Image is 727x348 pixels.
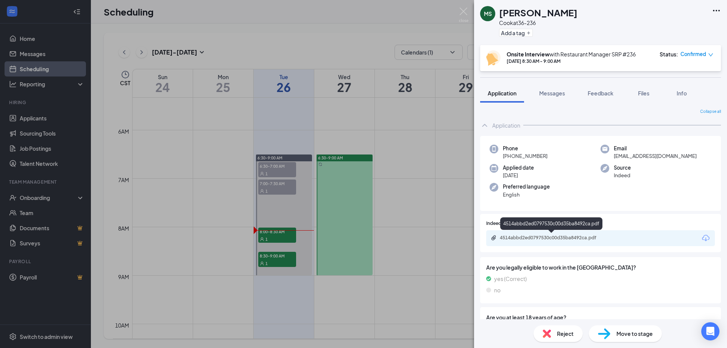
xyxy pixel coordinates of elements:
svg: ChevronUp [480,121,489,130]
span: Indeed [614,172,631,179]
div: Application [492,122,520,129]
span: Move to stage [616,329,653,338]
span: Phone [503,145,548,152]
span: English [503,191,550,198]
svg: Download [701,234,710,243]
span: Source [614,164,631,172]
span: Collapse all [700,109,721,115]
span: Are you legally eligible to work in the [GEOGRAPHIC_DATA]? [486,263,715,272]
span: Reject [557,329,574,338]
div: MS [484,10,492,17]
span: Messages [539,90,565,97]
svg: Ellipses [712,6,721,15]
span: Indeed Resume [486,220,520,227]
span: Applied date [503,164,534,172]
span: yes (Correct) [494,275,527,283]
span: Files [638,90,649,97]
svg: Paperclip [491,235,497,241]
span: Feedback [588,90,613,97]
button: PlusAdd a tag [499,29,533,37]
svg: Plus [526,31,531,35]
a: Paperclip4514abbd2ed0797530c00d35ba8492ca.pdf [491,235,613,242]
h1: [PERSON_NAME] [499,6,577,19]
div: Cook at 36-236 [499,19,577,27]
b: Onsite Interview [507,51,549,58]
div: with Restaurant Manager SRP #236 [507,50,636,58]
span: Info [677,90,687,97]
span: no [494,286,501,294]
span: [EMAIL_ADDRESS][DOMAIN_NAME] [614,152,697,160]
span: down [708,52,713,58]
div: [DATE] 8:30 AM - 9:00 AM [507,58,636,64]
div: 4514abbd2ed0797530c00d35ba8492ca.pdf [500,235,606,241]
div: Open Intercom Messenger [701,322,719,340]
span: Application [488,90,516,97]
span: [DATE] [503,172,534,179]
span: Confirmed [680,50,706,58]
span: [PHONE_NUMBER] [503,152,548,160]
div: 4514abbd2ed0797530c00d35ba8492ca.pdf [500,217,602,230]
span: Are you at least 18 years of age? [486,313,715,321]
span: Email [614,145,697,152]
span: Preferred language [503,183,550,190]
div: Status : [660,50,678,58]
